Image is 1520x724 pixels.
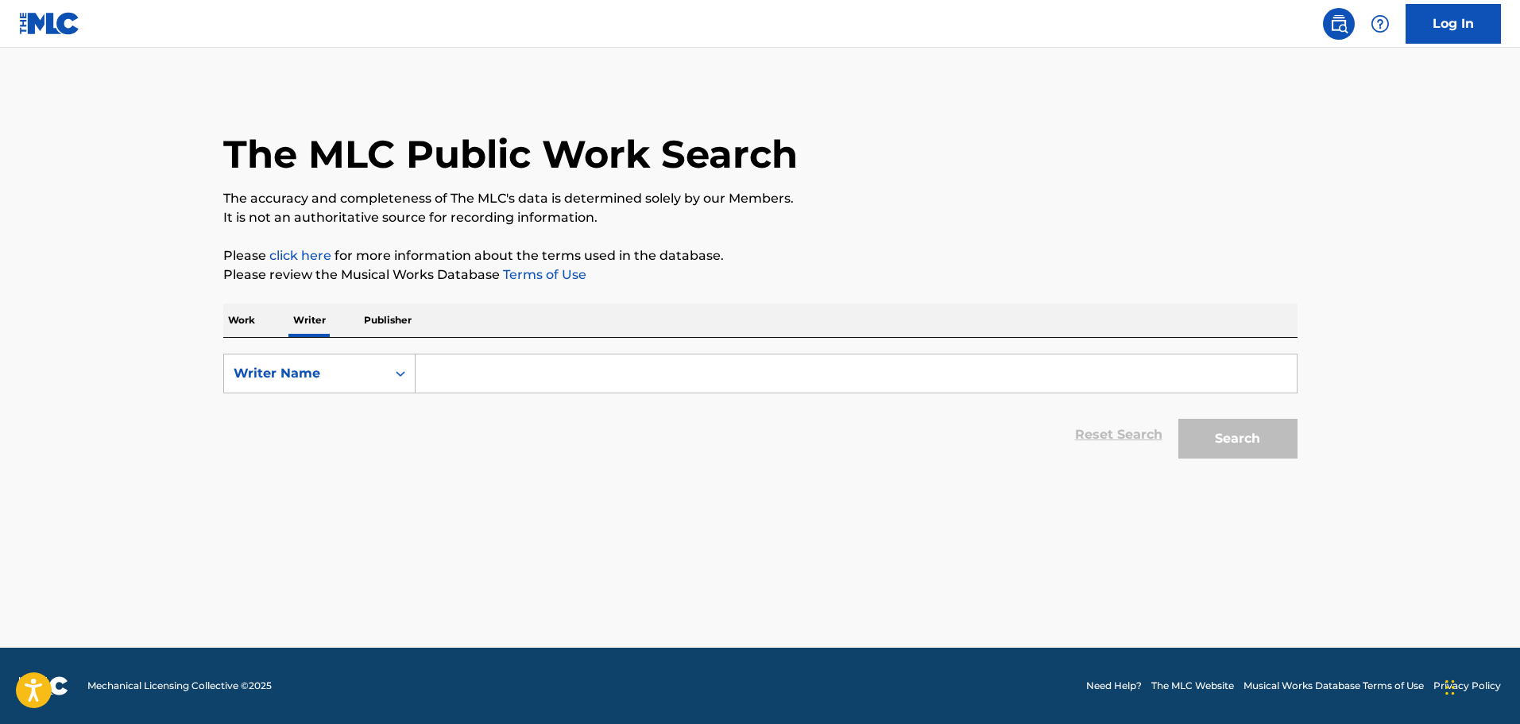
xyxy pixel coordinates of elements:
[1243,679,1424,693] a: Musical Works Database Terms of Use
[87,679,272,693] span: Mechanical Licensing Collective © 2025
[223,189,1298,208] p: The accuracy and completeness of The MLC's data is determined solely by our Members.
[269,248,331,263] a: click here
[1371,14,1390,33] img: help
[1329,14,1348,33] img: search
[1323,8,1355,40] a: Public Search
[1433,679,1501,693] a: Privacy Policy
[288,304,331,337] p: Writer
[1086,679,1142,693] a: Need Help?
[1151,679,1234,693] a: The MLC Website
[19,676,68,695] img: logo
[1441,648,1520,724] iframe: Chat Widget
[1445,664,1455,711] div: Drag
[234,364,377,383] div: Writer Name
[500,267,586,282] a: Terms of Use
[19,12,80,35] img: MLC Logo
[223,354,1298,467] form: Search Form
[223,130,798,178] h1: The MLC Public Work Search
[223,246,1298,265] p: Please for more information about the terms used in the database.
[359,304,416,337] p: Publisher
[1364,8,1396,40] div: Help
[223,265,1298,285] p: Please review the Musical Works Database
[223,208,1298,227] p: It is not an authoritative source for recording information.
[1406,4,1501,44] a: Log In
[223,304,260,337] p: Work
